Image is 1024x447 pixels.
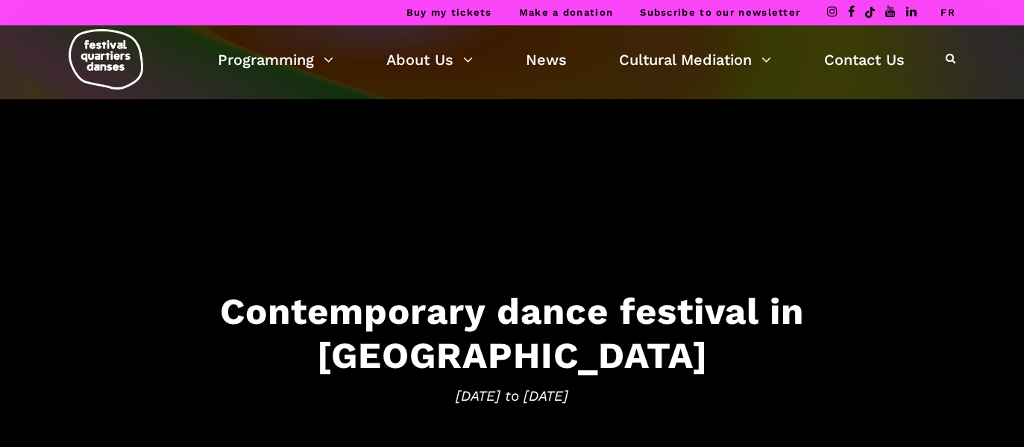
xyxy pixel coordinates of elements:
[526,47,567,72] a: News
[218,47,333,72] a: Programming
[69,29,143,90] img: logo-fqd-med
[519,7,614,18] a: Make a donation
[50,290,975,378] h3: Contemporary dance festival in [GEOGRAPHIC_DATA]
[386,47,473,72] a: About Us
[940,7,955,18] a: FR
[50,384,975,407] span: [DATE] to [DATE]
[406,7,492,18] a: Buy my tickets
[619,47,771,72] a: Cultural Mediation
[640,7,800,18] a: Subscribe to our newsletter
[824,47,905,72] a: Contact Us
